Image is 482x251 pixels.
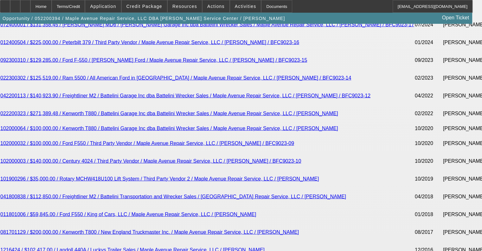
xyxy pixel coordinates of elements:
[415,87,443,105] td: 04/2022
[3,16,285,21] span: Opportunity / 052200394 / Maple Avenue Repair Service, LLC DBA [PERSON_NAME] Service Center / [PE...
[415,170,443,188] td: 10/2019
[415,206,443,223] td: 01/2018
[90,4,116,9] span: Application
[415,51,443,69] td: 09/2023
[415,188,443,206] td: 04/2018
[415,152,443,170] td: 10/2020
[0,57,307,63] a: 092300310 / $129,285.00 / Ford F-550 / [PERSON_NAME] Ford / Maple Avenue Repair Service, LLC / [P...
[0,40,299,45] a: 012400504 / $225,000.00 / Peterbilt 379 / Third Party Vendor / Maple Avenue Repair Service, LLC /...
[0,229,299,235] a: 081701129 / $200,000.00 / Kenworth T800 / New England Truckmaster Inc. / Maple Avenue Repair Serv...
[415,34,443,51] td: 01/2024
[126,4,162,9] span: Credit Package
[0,111,338,116] a: 022200323 / $271,389.48 / Kenworth T880 / Battelini Garage Inc dba Battelini Wrecker Sales / Mapl...
[230,0,261,12] button: Activities
[0,158,301,164] a: 102000003 / $140,000.00 / Century 4024 / Third Party Vendor / Maple Avenue Repair Service, LLC / ...
[415,122,443,135] td: 10/2020
[122,0,167,12] button: Credit Package
[0,93,370,98] a: 042200113 / $140,923.90 / Freightliner M2 / Battelini Garage Inc dba Battelini Wrecker Sales / Ma...
[0,126,338,131] a: 102000064 / $100,000.00 / Kenworth T880 / Battelini Garage Inc dba Battelini Wrecker Sales / Mapl...
[415,105,443,122] td: 02/2022
[235,4,256,9] span: Activities
[202,0,229,12] button: Actions
[0,176,319,182] a: 101900296 / $35,000.00 / Rotary MCHW418U100 Lift System / Third Party Vendor 2 / Maple Avenue Rep...
[415,69,443,87] td: 02/2023
[0,22,414,27] a: 072400001 / $131,358.45 / [PERSON_NAME] MD6 / [PERSON_NAME] Garage Inc dba Battelini Wrecker Sale...
[440,12,472,23] a: Open Ticket
[172,4,197,9] span: Resources
[415,16,443,34] td: 07/2024
[85,0,121,12] button: Application
[0,75,351,81] a: 022300302 / $125,519.00 / Ram 5500 / All American Ford in [GEOGRAPHIC_DATA] / Maple Avenue Repair...
[415,135,443,152] td: 10/2020
[207,4,225,9] span: Actions
[0,194,346,199] a: 041800838 / $112,850.00 / Freightliner M2 / Battelini Transportation and Wrecker Sales / [GEOGRAP...
[168,0,202,12] button: Resources
[0,212,256,217] a: 011801006 / $59,845.00 / Ford F550 / King of Cars, LLC / Maple Avenue Repair Service, LLC / [PERS...
[0,141,294,146] a: 102000032 / $100,000.00 / Ford F550 / Third Party Vendor / Maple Avenue Repair Service, LLC / [PE...
[415,223,443,241] td: 08/2017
